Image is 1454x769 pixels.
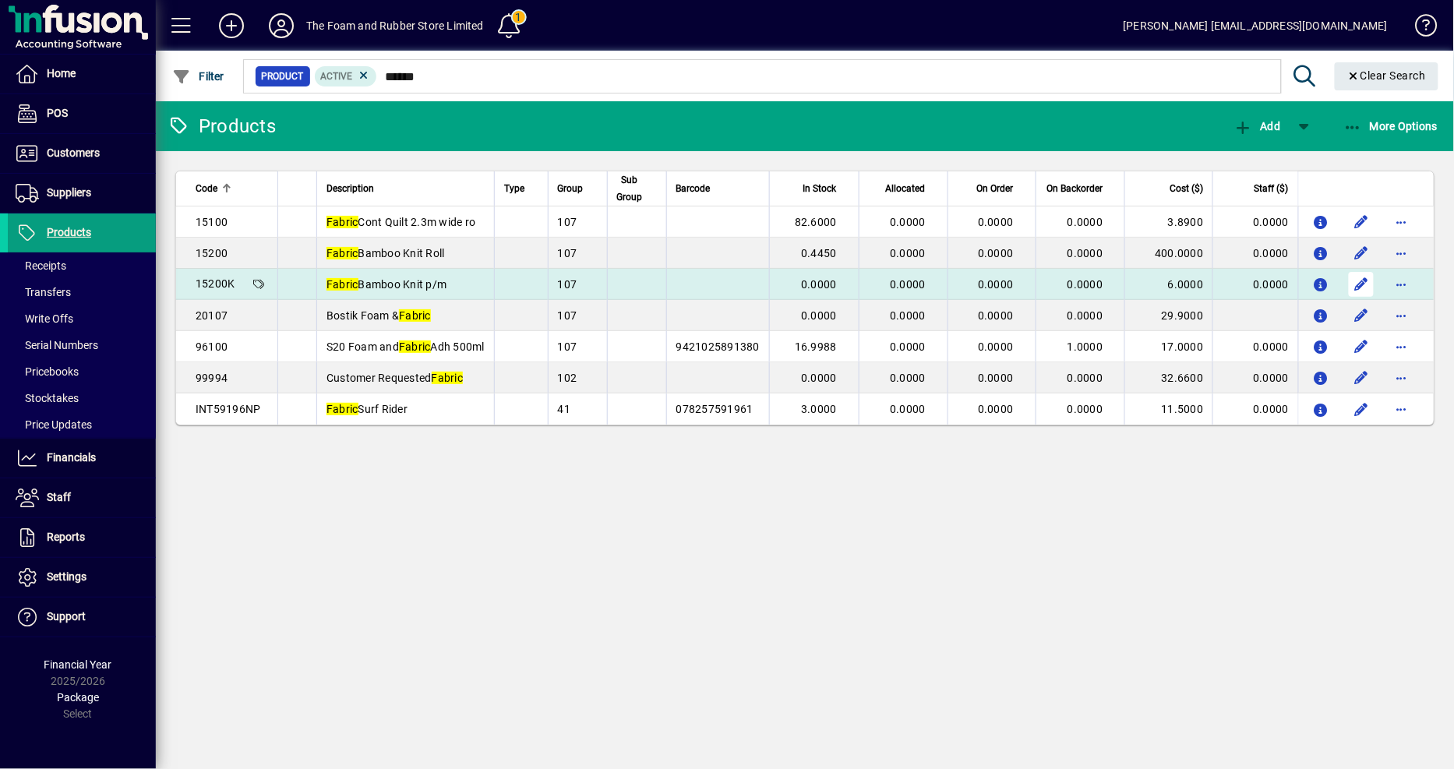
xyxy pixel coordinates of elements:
span: Transfers [16,286,71,298]
span: Price Updates [16,418,92,431]
span: Allocated [886,180,926,197]
span: Clear Search [1347,69,1427,82]
button: Add [206,12,256,40]
span: 0.0000 [890,372,926,384]
button: Edit [1349,272,1374,297]
mat-chip: Activation Status: Active [315,66,377,86]
span: Package [57,691,99,704]
span: Code [196,180,217,197]
div: On Order [958,180,1028,197]
span: S20 Foam and Adh 500ml [326,340,485,353]
span: 0.0000 [890,278,926,291]
span: Home [47,67,76,79]
span: Suppliers [47,186,91,199]
span: 0.0000 [801,278,837,291]
span: Cont Quilt 2.3m wide ro [326,216,475,228]
span: More Options [1343,120,1438,132]
span: Bamboo Knit Roll [326,247,445,259]
span: 15200K [196,277,235,290]
span: 0.0000 [801,309,837,322]
span: 0.0000 [978,309,1014,322]
td: 0.0000 [1212,206,1298,238]
a: Staff [8,478,156,517]
td: 0.0000 [1212,393,1298,425]
span: Cost ($) [1170,180,1203,197]
a: Write Offs [8,305,156,332]
button: Edit [1349,210,1374,235]
span: 16.9988 [795,340,837,353]
button: More Options [1339,112,1442,140]
span: 15100 [196,216,228,228]
span: Financial Year [44,658,112,671]
span: Receipts [16,259,66,272]
button: Profile [256,12,306,40]
td: 0.0000 [1212,238,1298,269]
button: Edit [1349,241,1374,266]
td: 6.0000 [1124,269,1212,300]
td: 17.0000 [1124,331,1212,362]
div: Description [326,180,485,197]
div: Code [196,180,268,197]
span: Product [262,69,304,84]
button: More options [1389,365,1414,390]
span: Reports [47,531,85,543]
span: Barcode [676,180,711,197]
td: 11.5000 [1124,393,1212,425]
a: Receipts [8,252,156,279]
span: 0.0000 [978,247,1014,259]
span: 107 [558,278,577,291]
span: Type [504,180,524,197]
span: 1.0000 [1068,340,1103,353]
span: Pricebooks [16,365,79,378]
div: The Foam and Rubber Store Limited [306,13,484,38]
span: 0.0000 [978,340,1014,353]
span: POS [47,107,68,119]
span: In Stock [803,180,837,197]
button: More options [1389,397,1414,422]
span: Customers [47,146,100,159]
button: More options [1389,334,1414,359]
span: 0.0000 [801,372,837,384]
a: Transfers [8,279,156,305]
button: More options [1389,272,1414,297]
em: Fabric [399,309,431,322]
button: Filter [168,62,228,90]
span: 0.0000 [1068,278,1103,291]
span: 0.0000 [978,216,1014,228]
td: 29.9000 [1124,300,1212,331]
span: 0.0000 [978,278,1014,291]
span: 9421025891380 [676,340,760,353]
em: Fabric [326,403,358,415]
button: More options [1389,210,1414,235]
a: Support [8,598,156,637]
span: 102 [558,372,577,384]
span: Settings [47,570,86,583]
span: 82.6000 [795,216,837,228]
span: 3.0000 [801,403,837,415]
span: 0.0000 [1068,216,1103,228]
td: 0.0000 [1212,331,1298,362]
span: Bostik Foam & [326,309,431,322]
div: Type [504,180,538,197]
button: Add [1230,112,1284,140]
button: More options [1389,241,1414,266]
span: 107 [558,216,577,228]
span: Products [47,226,91,238]
button: Clear [1335,62,1439,90]
button: Edit [1349,334,1374,359]
span: Filter [172,70,224,83]
a: Financials [8,439,156,478]
span: Add [1233,120,1280,132]
span: 0.4450 [801,247,837,259]
span: 0.0000 [890,340,926,353]
td: 0.0000 [1212,269,1298,300]
span: 0.0000 [890,403,926,415]
span: Financials [47,451,96,464]
button: Edit [1349,303,1374,328]
td: 3.8900 [1124,206,1212,238]
span: 0.0000 [890,216,926,228]
div: Products [168,114,276,139]
span: 0.0000 [1068,372,1103,384]
span: 15200 [196,247,228,259]
span: Surf Rider [326,403,408,415]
